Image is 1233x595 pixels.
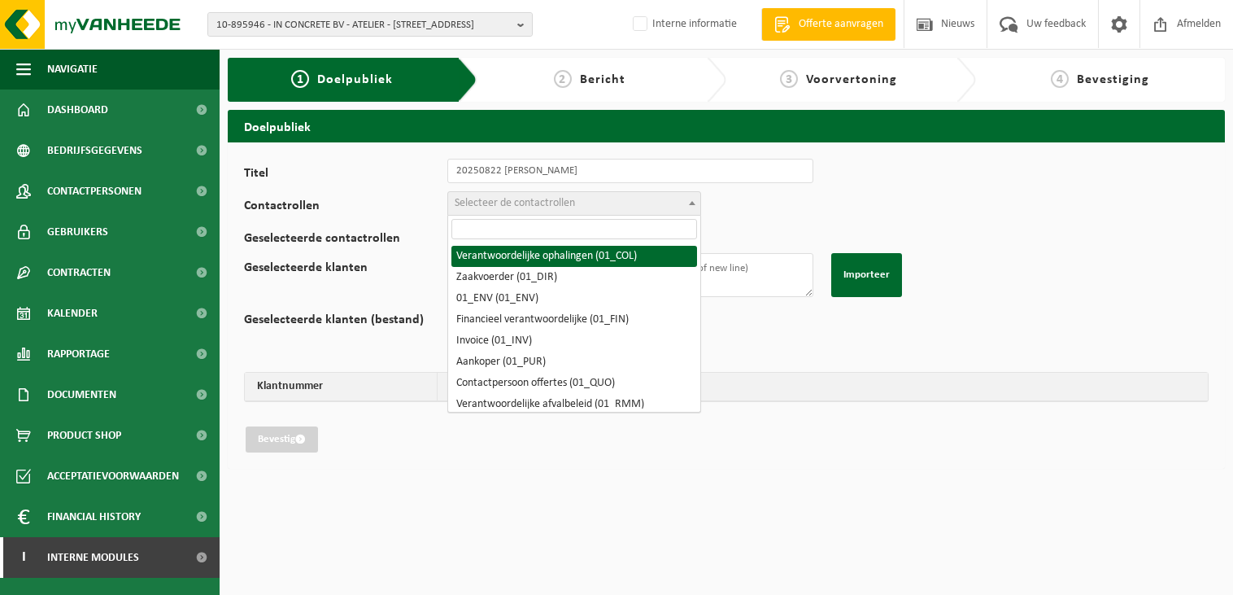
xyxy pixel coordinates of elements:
li: Verantwoordelijke ophalingen (01_COL) [451,246,697,267]
span: Selecteer de contactrollen [455,197,575,209]
span: Documenten [47,374,116,415]
li: 01_ENV (01_ENV) [451,288,697,309]
li: Verantwoordelijke afvalbeleid (01_RMM) [451,394,697,415]
label: Titel [244,167,447,183]
span: Rapportage [47,334,110,374]
span: Bericht [580,73,625,86]
li: Contactpersoon offertes (01_QUO) [451,373,697,394]
span: Bedrijfsgegevens [47,130,142,171]
span: Contracten [47,252,111,293]
label: Geselecteerde klanten [244,261,447,297]
h2: Doelpubliek [228,110,1225,142]
a: Offerte aanvragen [761,8,895,41]
span: Acceptatievoorwaarden [47,456,179,497]
li: Invoice (01_INV) [451,330,697,352]
span: Dashboard [47,90,108,130]
span: Offerte aanvragen [795,16,887,33]
th: Klantnummer [245,373,438,401]
span: Kalender [47,293,98,334]
span: Contactpersonen [47,171,142,212]
span: Bevestiging [1077,73,1149,86]
span: Navigatie [47,49,98,90]
label: Geselecteerde klanten (bestand) [244,313,447,331]
span: Voorvertoning [806,73,897,86]
span: Product Shop [47,415,121,456]
span: 10-895946 - IN CONCRETE BV - ATELIER - [STREET_ADDRESS] [216,13,511,37]
span: Doelpubliek [317,73,393,86]
span: Gebruikers [47,212,108,252]
span: Financial History [47,497,141,537]
li: Financieel verantwoordelijke (01_FIN) [451,309,697,330]
label: Interne informatie [630,12,737,37]
span: I [16,537,31,578]
button: 10-895946 - IN CONCRETE BV - ATELIER - [STREET_ADDRESS] [207,12,533,37]
li: Aankoper (01_PUR) [451,352,697,373]
button: Bevestig [246,427,318,453]
label: Geselecteerde contactrollen [244,232,447,245]
span: 4 [1051,70,1069,88]
span: 2 [554,70,572,88]
button: Importeer [831,253,902,297]
span: 1 [291,70,309,88]
label: Contactrollen [244,199,447,216]
span: Interne modules [47,537,139,578]
th: Naam klant [438,373,1208,401]
span: 3 [780,70,798,88]
li: Zaakvoerder (01_DIR) [451,267,697,288]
